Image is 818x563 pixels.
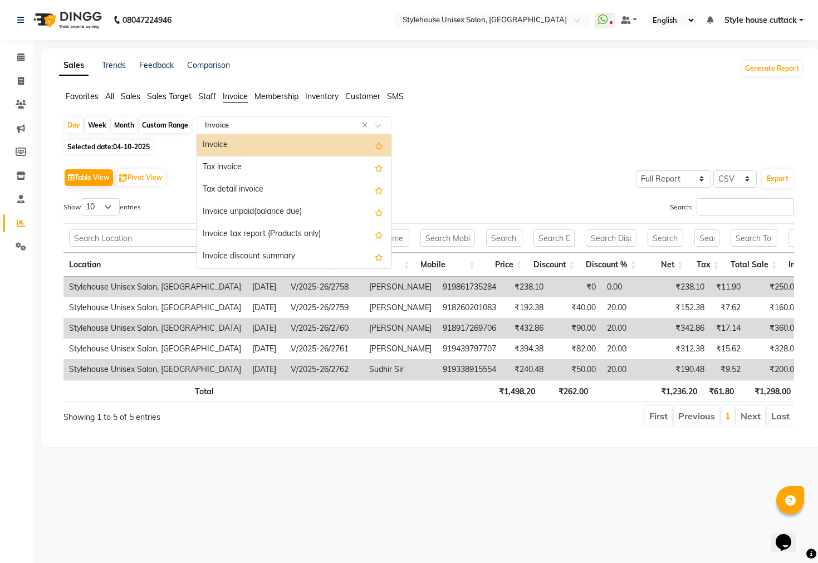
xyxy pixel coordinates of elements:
[601,318,663,339] td: 20.00
[123,4,172,36] b: 08047224946
[254,91,298,101] span: Membership
[65,140,153,154] span: Selected date:
[247,318,285,339] td: [DATE]
[197,246,391,268] div: Invoice discount summary
[648,229,683,247] input: Search Net
[549,359,601,380] td: ₹50.00
[481,253,528,277] th: Price: activate to sort column ascending
[197,134,391,156] div: Invoice
[502,297,549,318] td: ₹192.38
[113,143,150,151] span: 04-10-2025
[362,120,371,131] span: Clear all
[285,297,364,318] td: V/2025-26/2759
[486,229,522,247] input: Search Price
[63,198,141,216] label: Show entries
[437,318,502,339] td: 918917269706
[247,359,285,380] td: [DATE]
[364,339,437,359] td: [PERSON_NAME]
[586,229,636,247] input: Search Discount %
[63,253,212,277] th: Location: activate to sort column ascending
[105,91,114,101] span: All
[305,91,339,101] span: Inventory
[710,339,746,359] td: ₹15.62
[69,229,206,247] input: Search Location
[541,380,594,402] th: ₹262.00
[197,134,391,268] ng-dropdown-panel: Options list
[375,161,383,174] span: Add this report to Favorites List
[285,277,364,297] td: V/2025-26/2758
[601,277,663,297] td: 0.00
[139,60,174,70] a: Feedback
[28,4,105,36] img: logo
[197,201,391,223] div: Invoice unpaid(balance due)
[375,205,383,219] span: Add this report to Favorites List
[502,318,549,339] td: ₹432.86
[710,359,746,380] td: ₹9.52
[528,253,581,277] th: Discount: activate to sort column ascending
[493,380,541,402] th: ₹1,498.20
[742,61,802,76] button: Generate Report
[197,179,391,201] div: Tax detail invoice
[502,277,549,297] td: ₹238.10
[502,359,549,380] td: ₹240.48
[502,339,549,359] td: ₹394.38
[663,318,710,339] td: ₹342.86
[375,228,383,241] span: Add this report to Favorites List
[345,91,380,101] span: Customer
[247,277,285,297] td: [DATE]
[364,297,437,318] td: [PERSON_NAME]
[63,405,358,423] div: Showing 1 to 5 of 5 entries
[65,169,113,186] button: Table View
[580,253,642,277] th: Discount %: activate to sort column ascending
[437,359,502,380] td: 919338915554
[437,339,502,359] td: 919439797707
[65,118,83,133] div: Day
[116,169,165,186] button: Pivot View
[364,359,437,380] td: Sudhir Sir
[119,174,128,183] img: pivot.png
[63,359,247,380] td: Stylehouse Unisex Salon, [GEOGRAPHIC_DATA]
[285,359,364,380] td: V/2025-26/2762
[63,297,247,318] td: Stylehouse Unisex Salon, [GEOGRAPHIC_DATA]
[703,380,739,402] th: ₹61.80
[746,277,804,297] td: ₹250.00
[375,183,383,197] span: Add this report to Favorites List
[762,169,793,188] button: Export
[731,229,777,247] input: Search Total Sale
[549,297,601,318] td: ₹40.00
[375,250,383,263] span: Add this report to Favorites List
[697,198,794,216] input: Search:
[746,318,804,339] td: ₹360.00
[364,277,437,297] td: [PERSON_NAME]
[81,198,120,216] select: Showentries
[197,156,391,179] div: Tax invoice
[663,359,710,380] td: ₹190.48
[725,253,783,277] th: Total Sale: activate to sort column ascending
[710,277,746,297] td: ₹11.90
[739,380,796,402] th: ₹1,298.00
[63,380,219,402] th: Total
[689,253,725,277] th: Tax: activate to sort column ascending
[437,297,502,318] td: 918260201083
[415,253,481,277] th: Mobile: activate to sort column ascending
[85,118,109,133] div: Week
[663,339,710,359] td: ₹312.38
[724,14,797,26] span: Style house cuttack
[710,318,746,339] td: ₹17.14
[364,318,437,339] td: [PERSON_NAME]
[601,359,663,380] td: 20.00
[102,60,126,70] a: Trends
[285,318,364,339] td: V/2025-26/2760
[387,91,404,101] span: SMS
[710,297,746,318] td: ₹7.62
[247,339,285,359] td: [DATE]
[59,56,89,76] a: Sales
[549,318,601,339] td: ₹90.00
[601,339,663,359] td: 20.00
[771,518,807,552] iframe: chat widget
[437,277,502,297] td: 919861735284
[663,297,710,318] td: ₹152.38
[111,118,137,133] div: Month
[694,229,719,247] input: Search Tax
[746,339,804,359] td: ₹328.00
